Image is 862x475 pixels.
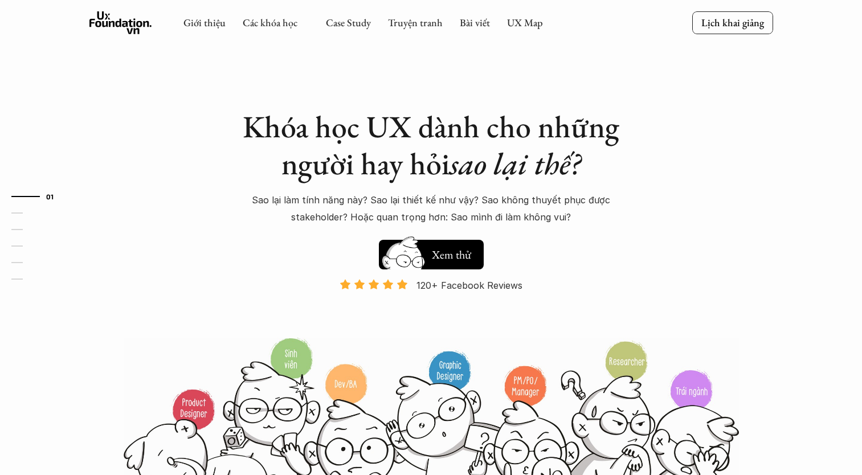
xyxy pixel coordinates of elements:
[460,16,490,29] a: Bài viết
[692,11,773,34] a: Lịch khai giảng
[379,234,484,269] a: Xem thử
[46,192,54,200] strong: 01
[450,144,581,183] em: sao lại thế?
[507,16,543,29] a: UX Map
[416,277,522,294] p: 120+ Facebook Reviews
[183,16,226,29] a: Giới thiệu
[388,16,443,29] a: Truyện tranh
[243,16,297,29] a: Các khóa học
[701,16,764,29] p: Lịch khai giảng
[430,247,472,263] h5: Xem thử
[330,279,533,336] a: 120+ Facebook Reviews
[326,16,371,29] a: Case Study
[232,108,631,182] h1: Khóa học UX dành cho những người hay hỏi
[11,190,66,203] a: 01
[232,191,631,226] p: Sao lại làm tính năng này? Sao lại thiết kế như vậy? Sao không thuyết phục được stakeholder? Hoặc...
